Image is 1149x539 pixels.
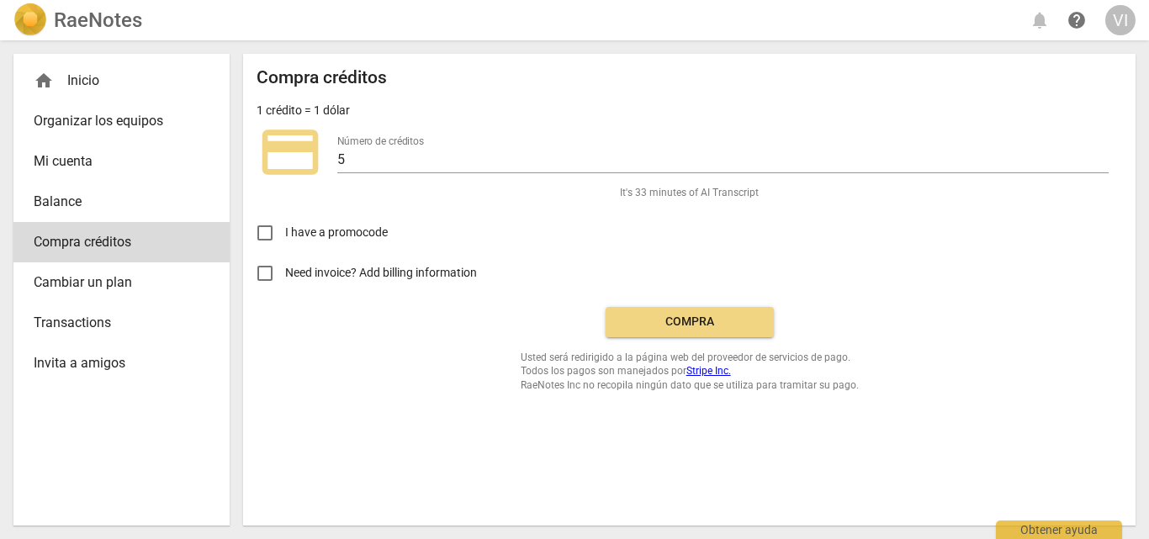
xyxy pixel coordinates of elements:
span: Organizar los equipos [34,111,196,131]
span: I have a promocode [285,224,388,241]
h2: RaeNotes [54,8,142,32]
span: Invita a amigos [34,353,196,373]
a: Mi cuenta [13,141,230,182]
span: help [1067,10,1087,30]
span: Balance [34,192,196,212]
a: Obtener ayuda [1062,5,1092,35]
a: Organizar los equipos [13,101,230,141]
span: Usted será redirigido a la página web del proveedor de servicios de pago. Todos los pagos son man... [521,351,859,393]
button: Compra [606,307,774,337]
a: Compra créditos [13,222,230,262]
label: Número de créditos [337,136,424,146]
div: Inicio [13,61,230,101]
span: Compra [619,314,760,330]
a: Transactions [13,303,230,343]
span: Need invoice? Add billing information [285,264,479,282]
img: Logo [13,3,47,37]
span: Compra créditos [34,232,196,252]
span: credit_card [257,119,324,186]
div: Inicio [34,71,196,91]
span: Cambiar un plan [34,272,196,293]
span: Mi cuenta [34,151,196,172]
span: home [34,71,54,91]
p: 1 crédito = 1 dólar [257,102,350,119]
div: Obtener ayuda [996,521,1122,539]
h2: Compra créditos [257,67,387,88]
span: It's 33 minutes of AI Transcript [620,186,759,200]
span: Transactions [34,313,196,333]
a: LogoRaeNotes [13,3,142,37]
a: Invita a amigos [13,343,230,383]
button: VI [1105,5,1136,35]
a: Stripe Inc. [686,365,731,377]
a: Balance [13,182,230,222]
a: Cambiar un plan [13,262,230,303]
